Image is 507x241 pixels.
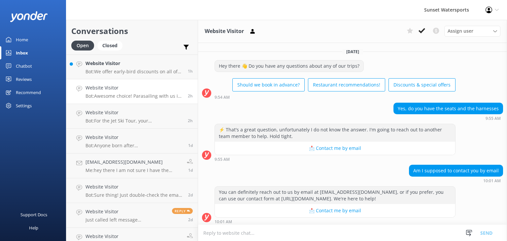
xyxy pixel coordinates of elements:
div: Support Docs [20,208,47,221]
button: Restaurant recommendations! [308,78,385,91]
div: You can definitely reach out to us by email at [EMAIL_ADDRESS][DOMAIN_NAME], or if you prefer, yo... [215,187,455,204]
div: Chatbot [16,59,32,73]
p: Bot: Awesome choice! Parasailing with us is an unforgettable experience. You can enjoy tandem or ... [85,93,183,99]
div: Closed [97,41,122,51]
div: Oct 13 2025 08:55am (UTC -05:00) America/Cancun [215,157,456,161]
h4: Website Visitor [85,134,183,141]
h4: [EMAIL_ADDRESS][DOMAIN_NAME] [85,158,182,166]
a: Website VisitorJust called left message [PHONE_NUMBER]Reply2d [66,203,198,228]
img: yonder-white-logo.png [10,11,48,22]
a: Website VisitorBot:Anyone born after [DEMOGRAPHIC_DATA], must take the [US_STATE] Boater Safety T... [66,129,198,154]
span: Oct 13 2025 09:47am (UTC -05:00) America/Cancun [188,68,193,74]
span: Oct 13 2025 08:37am (UTC -05:00) America/Cancun [188,118,193,123]
div: Yes, do you have the seats and the harnesses [394,103,503,114]
span: Oct 11 2025 12:21pm (UTC -05:00) America/Cancun [188,143,193,148]
span: Oct 13 2025 09:03am (UTC -05:00) America/Cancun [188,93,193,99]
div: Oct 13 2025 09:01am (UTC -05:00) America/Cancun [215,219,456,224]
a: Open [71,42,97,49]
div: Oct 13 2025 08:55am (UTC -05:00) America/Cancun [393,116,503,120]
div: Open [71,41,94,51]
strong: 9:55 AM [215,157,230,161]
a: [EMAIL_ADDRESS][DOMAIN_NAME]Me:hey there I am not sure I have the correct answer but the office w... [66,154,198,178]
span: Oct 11 2025 12:13pm (UTC -05:00) America/Cancun [188,167,193,173]
strong: 9:55 AM [486,117,501,120]
button: Should we book in advance? [232,78,305,91]
p: Bot: For the Jet Ski Tour, your [DEMOGRAPHIC_DATA] can drive a jet ski with a valid photo ID, but... [85,118,183,124]
p: Bot: Anyone born after [DEMOGRAPHIC_DATA], must take the [US_STATE] Boater Safety Test to operate... [85,143,183,149]
p: Me: hey there I am not sure I have the correct answer but the office will! [PHONE_NUMBER] [85,167,182,173]
strong: 9:54 AM [215,95,230,99]
div: Oct 13 2025 09:01am (UTC -05:00) America/Cancun [409,178,503,183]
strong: 10:01 AM [215,220,232,224]
div: Oct 13 2025 08:54am (UTC -05:00) America/Cancun [215,95,456,99]
div: Am I supposed to contact you by email [409,165,503,176]
span: Oct 11 2025 11:07am (UTC -05:00) America/Cancun [188,192,193,198]
div: Settings [16,99,32,112]
div: Recommend [16,86,41,99]
div: Reviews [16,73,32,86]
button: Discounts & special offers [389,78,456,91]
a: Closed [97,42,126,49]
a: Website VisitorBot:For the Jet Ski Tour, your [DEMOGRAPHIC_DATA] can drive a jet ski with a valid... [66,104,198,129]
p: Bot: Sure thing! Just double-check the email you used for your reservation. If you still can't fi... [85,192,183,198]
h4: Website Visitor [85,233,167,240]
h4: Website Visitor [85,208,167,215]
div: Assign User [444,26,500,36]
button: 📩 Contact me by email [215,204,455,217]
a: Website VisitorBot:Sure thing! Just double-check the email you used for your reservation. If you ... [66,178,198,203]
span: Oct 11 2025 10:31am (UTC -05:00) America/Cancun [188,217,193,223]
h4: Website Visitor [85,84,183,91]
span: [DATE] [342,49,363,54]
h4: Website Visitor [85,183,183,190]
h4: Website Visitor [85,109,183,116]
span: Assign user [448,27,473,35]
button: 📩 Contact me by email [215,142,455,155]
span: Reply [172,208,193,214]
div: Inbox [16,46,28,59]
h4: Website Visitor [85,60,183,67]
h2: Conversations [71,25,193,37]
strong: 10:01 AM [483,179,501,183]
a: Website VisitorBot:Awesome choice! Parasailing with us is an unforgettable experience. You can en... [66,79,198,104]
div: Help [29,221,38,234]
p: Bot: We offer early-bird discounts on all of our morning trips! Plus, when you book directly with... [85,69,183,75]
div: Home [16,33,28,46]
div: ⚡ That's a great question, unfortunately I do not know the answer. I'm going to reach out to anot... [215,124,455,142]
h3: Website Visitor [205,27,244,36]
div: Hey there 👋 Do you have any questions about any of our trips? [215,60,363,72]
p: Just called left message [PHONE_NUMBER] [85,217,167,223]
a: Website VisitorBot:We offer early-bird discounts on all of our morning trips! Plus, when you book... [66,54,198,79]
